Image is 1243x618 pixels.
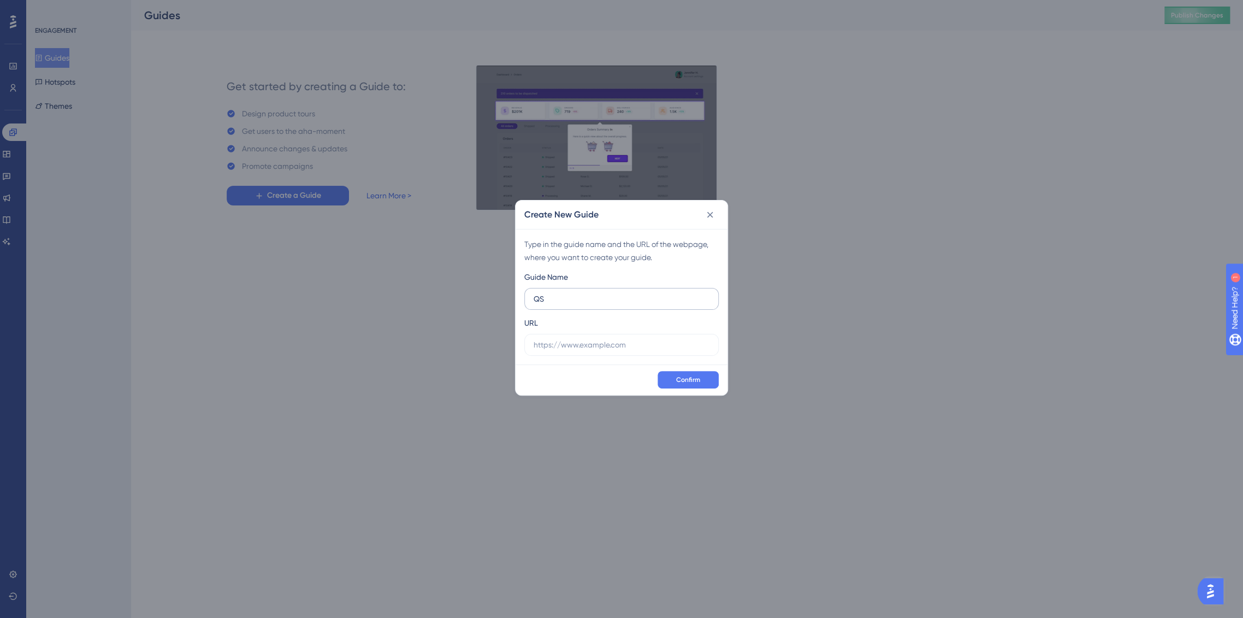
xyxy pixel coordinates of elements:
[676,375,700,384] span: Confirm
[524,238,719,264] div: Type in the guide name and the URL of the webpage, where you want to create your guide.
[76,5,79,14] div: 1
[524,316,538,329] div: URL
[534,339,709,351] input: https://www.example.com
[1197,575,1230,608] iframe: UserGuiding AI Assistant Launcher
[534,293,709,305] input: How to Create
[524,270,568,284] div: Guide Name
[26,3,68,16] span: Need Help?
[524,208,599,221] h2: Create New Guide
